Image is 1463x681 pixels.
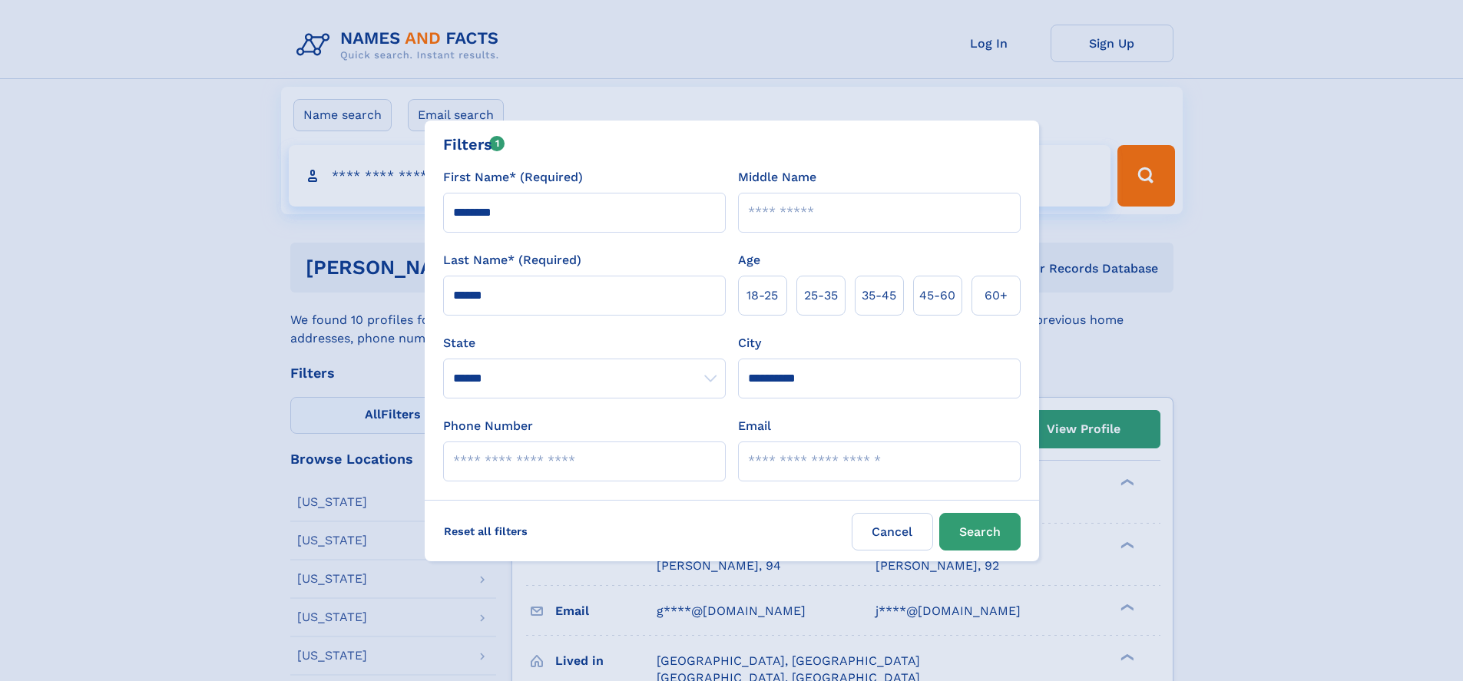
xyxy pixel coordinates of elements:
span: 45‑60 [919,286,955,305]
label: City [738,334,761,352]
label: Age [738,251,760,269]
span: 60+ [985,286,1008,305]
span: 18‑25 [746,286,778,305]
label: Email [738,417,771,435]
div: Filters [443,133,505,156]
button: Search [939,513,1021,550]
label: Cancel [852,513,933,550]
label: State [443,334,726,352]
label: Phone Number [443,417,533,435]
label: First Name* (Required) [443,168,583,187]
span: 35‑45 [862,286,896,305]
label: Last Name* (Required) [443,251,581,269]
label: Reset all filters [434,513,538,550]
label: Middle Name [738,168,816,187]
span: 25‑35 [804,286,838,305]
